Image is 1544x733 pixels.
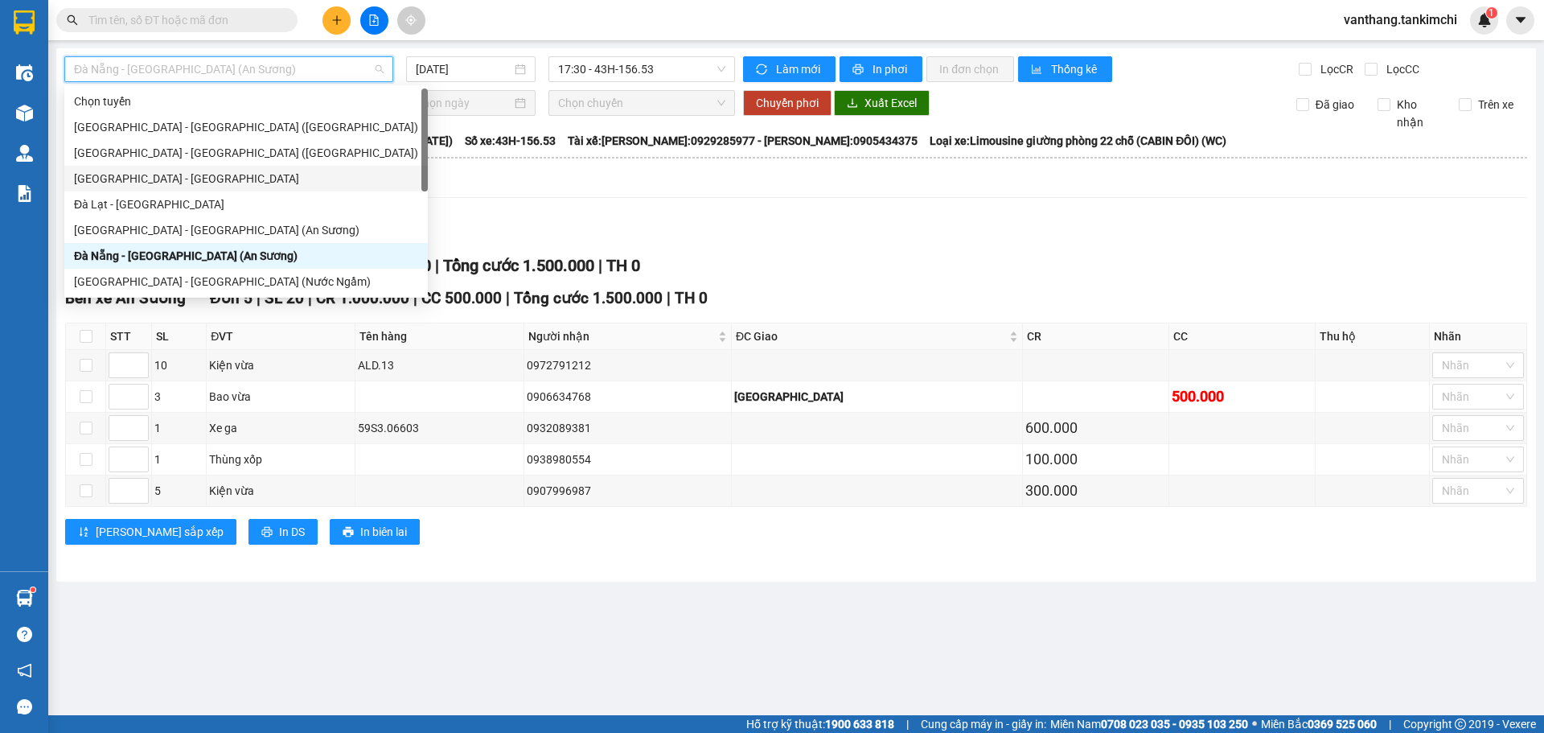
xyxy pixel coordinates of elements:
div: [GEOGRAPHIC_DATA] - [GEOGRAPHIC_DATA] ([GEOGRAPHIC_DATA]) [74,144,418,162]
span: | [506,289,510,307]
span: sync [756,64,770,76]
strong: 1900 633 818 [825,718,894,731]
th: CR [1023,323,1169,350]
span: Đơn 5 [210,289,253,307]
button: file-add [360,6,388,35]
div: Kiện vừa [209,482,352,500]
div: Sài Gòn - Đà Nẵng (An Sương) [64,217,428,243]
span: printer [343,526,354,539]
th: STT [106,323,152,350]
span: Miền Nam [1050,715,1248,733]
button: Chuyển phơi [743,90,832,116]
strong: 0369 525 060 [1308,718,1377,731]
span: Đà Nẵng - Sài Gòn (An Sương) [74,57,384,81]
span: Cung cấp máy in - giấy in: [921,715,1046,733]
th: SL [152,323,207,350]
span: Loại xe: Limousine giường phòng 22 chỗ (CABIN ĐÔI) (WC) [930,132,1226,150]
sup: 1 [1486,7,1497,19]
div: Thùng xốp [209,451,352,468]
span: Kho nhận [1390,96,1447,131]
span: TH 0 [606,256,640,275]
div: Nhãn [1434,327,1522,345]
span: | [598,256,602,275]
div: 3 [154,388,203,406]
span: Lọc CR [1314,60,1356,78]
button: bar-chartThống kê [1018,56,1112,82]
button: printerIn biên lai [330,519,420,545]
button: printerIn phơi [840,56,922,82]
span: 17:30 - 43H-156.53 [558,57,725,81]
span: | [1389,715,1391,733]
div: [GEOGRAPHIC_DATA] - [GEOGRAPHIC_DATA] (Nước Ngầm) [74,273,418,290]
span: sort-ascending [78,526,89,539]
input: Tìm tên, số ĐT hoặc mã đơn [88,11,278,29]
div: 5 [154,482,203,500]
span: CR 1.000.000 [316,289,409,307]
div: [GEOGRAPHIC_DATA] - [GEOGRAPHIC_DATA] (An Sương) [74,221,418,239]
button: caret-down [1506,6,1534,35]
span: Miền Bắc [1261,715,1377,733]
div: [GEOGRAPHIC_DATA] - [GEOGRAPHIC_DATA] [74,170,418,187]
span: Xuất Excel [864,94,917,112]
span: Người nhận [528,327,715,345]
span: CC 500.000 [421,289,502,307]
span: | [435,256,439,275]
div: Đà Lạt - [GEOGRAPHIC_DATA] [74,196,418,213]
span: Trên xe [1472,96,1520,113]
div: Bao vừa [209,388,352,406]
img: logo-vxr [14,10,35,35]
span: | [413,289,417,307]
div: Đà Nẵng - [GEOGRAPHIC_DATA] (An Sương) [74,247,418,265]
input: 14/09/2025 [416,60,511,78]
img: warehouse-icon [16,105,33,121]
th: Tên hàng [355,323,524,350]
div: Đà Lạt - Đà Nẵng [64,191,428,217]
div: Đà Nẵng - Hà Nội (Hàng) [64,114,428,140]
div: 59S3.06603 [358,419,521,437]
button: aim [397,6,425,35]
span: Đã giao [1309,96,1361,113]
div: 0907996987 [527,482,729,500]
img: warehouse-icon [16,64,33,81]
div: 0932089381 [527,419,729,437]
div: 100.000 [1025,448,1166,471]
div: 600.000 [1025,417,1166,439]
div: Kiện vừa [209,356,352,374]
button: printerIn DS [248,519,318,545]
span: | [308,289,312,307]
span: Chọn chuyến [558,91,725,115]
span: In DS [279,523,305,541]
span: caret-down [1513,13,1528,27]
span: ⚪️ [1252,721,1257,727]
div: Đà Nẵng - Hà Nội (Nước Ngầm) [64,269,428,294]
span: message [17,699,32,714]
sup: 1 [31,587,35,592]
div: 1 [154,451,203,468]
span: Số xe: 43H-156.53 [465,132,556,150]
input: Chọn ngày [416,94,511,112]
span: question-circle [17,627,32,642]
div: [GEOGRAPHIC_DATA] - [GEOGRAPHIC_DATA] ([GEOGRAPHIC_DATA]) [74,118,418,136]
span: search [67,14,78,26]
div: 0938980554 [527,451,729,468]
span: Tài xế: [PERSON_NAME]:0929285977 - [PERSON_NAME]:0905434375 [568,132,918,150]
span: copyright [1455,719,1466,730]
span: SL 20 [265,289,304,307]
span: Làm mới [776,60,823,78]
div: 10 [154,356,203,374]
img: icon-new-feature [1477,13,1492,27]
span: Thống kê [1051,60,1099,78]
span: | [257,289,261,307]
button: In đơn chọn [926,56,1014,82]
div: 500.000 [1172,385,1312,408]
span: In biên lai [360,523,407,541]
div: Chọn tuyến [74,93,418,110]
div: 0906634768 [527,388,729,406]
span: Tổng cước 1.500.000 [514,289,663,307]
div: Hà Nội - Đà Nẵng (Hàng) [64,140,428,166]
th: Thu hộ [1316,323,1430,350]
span: plus [331,14,343,26]
span: printer [261,526,273,539]
th: ĐVT [207,323,355,350]
div: 1 [154,419,203,437]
